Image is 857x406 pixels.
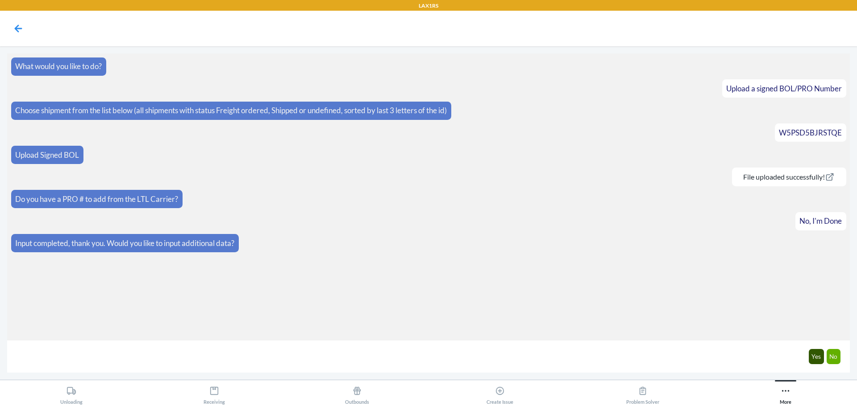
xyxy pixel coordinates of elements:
button: Yes [809,349,824,364]
a: File uploaded successfully! [736,172,842,181]
button: Outbounds [286,380,428,405]
span: No, I'm Done [799,216,842,226]
div: Create Issue [487,382,513,405]
span: Upload a signed BOL/PRO Number [726,84,842,93]
button: Create Issue [428,380,571,405]
div: More [780,382,791,405]
p: Upload Signed BOL [15,149,79,161]
p: Do you have a PRO # to add from the LTL Carrier? [15,193,178,205]
button: More [714,380,857,405]
p: Choose shipment from the list below (all shipments with status Freight ordered, Shipped or undefi... [15,105,447,116]
div: Receiving [204,382,225,405]
div: Problem Solver [626,382,659,405]
button: No [827,349,841,364]
span: W5PSD5BJRSTQE [779,128,842,137]
p: What would you like to do? [15,61,102,72]
div: Unloading [60,382,83,405]
div: Outbounds [345,382,369,405]
button: Receiving [143,380,286,405]
p: LAX1RS [419,2,438,10]
p: Input completed, thank you. Would you like to input additional data? [15,238,234,249]
button: Problem Solver [571,380,714,405]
